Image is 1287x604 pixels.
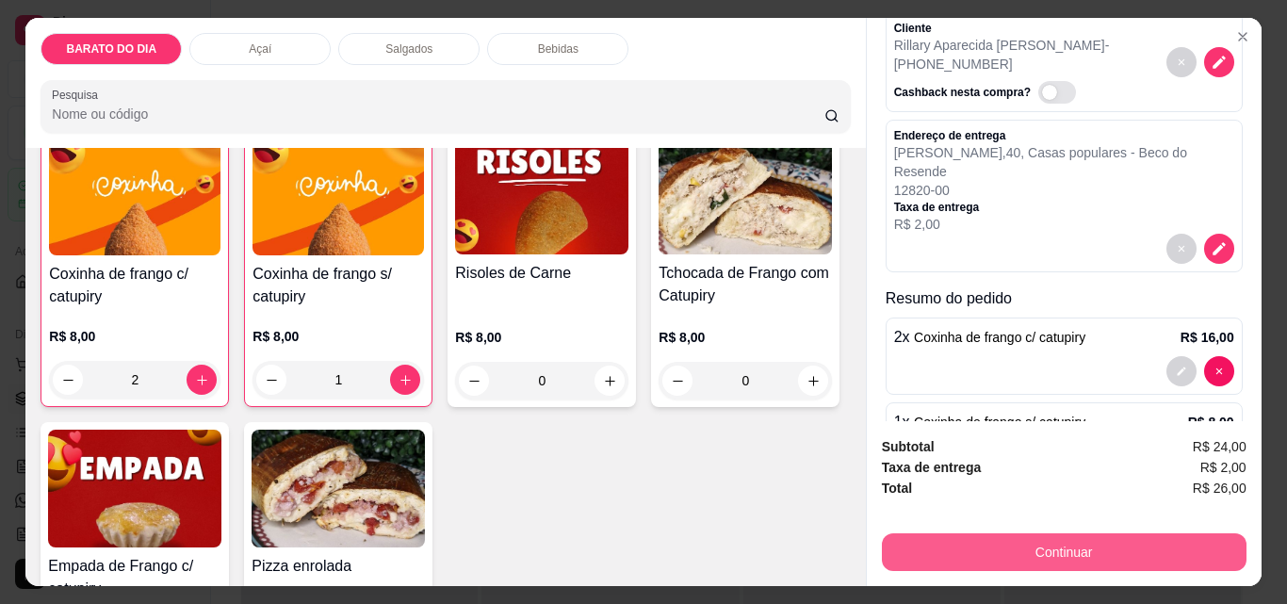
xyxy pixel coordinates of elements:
[253,263,424,308] h4: Coxinha de frango s/ catupiry
[1166,234,1197,264] button: decrease-product-quantity
[882,460,982,475] strong: Taxa de entrega
[662,366,692,396] button: decrease-product-quantity
[1188,413,1234,432] p: R$ 8,00
[659,328,832,347] p: R$ 8,00
[894,200,1234,215] p: Taxa de entrega
[455,137,628,254] img: product-image
[256,365,286,395] button: decrease-product-quantity
[53,365,83,395] button: decrease-product-quantity
[1166,356,1197,386] button: decrease-product-quantity
[894,411,1085,433] p: 1 x
[894,85,1031,100] p: Cashback nesta compra?
[1038,81,1083,104] label: Automatic updates
[894,128,1234,143] p: Endereço de entrega
[1228,22,1258,52] button: Close
[455,262,628,285] h4: Risoles de Carne
[252,430,425,547] img: product-image
[52,105,824,123] input: Pesquisa
[882,481,912,496] strong: Total
[1204,47,1234,77] button: decrease-product-quantity
[1200,457,1246,478] span: R$ 2,00
[1193,478,1246,498] span: R$ 26,00
[49,138,220,255] img: product-image
[253,327,424,346] p: R$ 8,00
[894,21,1166,36] p: Cliente
[882,533,1246,571] button: Continuar
[659,137,832,254] img: product-image
[49,327,220,346] p: R$ 8,00
[914,415,1085,430] span: Coxinha de frango s/ catupiry
[1204,234,1234,264] button: decrease-product-quantity
[659,262,832,307] h4: Tchocada de Frango com Catupiry
[49,263,220,308] h4: Coxinha de frango c/ catupiry
[390,365,420,395] button: increase-product-quantity
[894,181,1234,200] p: 12820-00
[595,366,625,396] button: increase-product-quantity
[187,365,217,395] button: increase-product-quantity
[538,41,578,57] p: Bebidas
[894,36,1166,73] p: Rillary Aparecida [PERSON_NAME] - [PHONE_NUMBER]
[894,215,1234,234] p: R$ 2,00
[249,41,271,57] p: Açaí
[52,87,105,103] label: Pesquisa
[1166,47,1197,77] button: decrease-product-quantity
[459,366,489,396] button: decrease-product-quantity
[48,555,221,600] h4: Empada de Frango c/ catupiry
[253,138,424,255] img: product-image
[914,330,1085,345] span: Coxinha de frango c/ catupiry
[894,143,1234,181] p: [PERSON_NAME] , 40 , Casas populares - Beco do Resende
[894,326,1085,349] p: 2 x
[1181,328,1234,347] p: R$ 16,00
[886,287,1243,310] p: Resumo do pedido
[48,430,221,547] img: product-image
[455,328,628,347] p: R$ 8,00
[798,366,828,396] button: increase-product-quantity
[1204,356,1234,386] button: decrease-product-quantity
[385,41,432,57] p: Salgados
[252,555,425,578] h4: Pizza enrolada
[1193,436,1246,457] span: R$ 24,00
[67,41,157,57] p: BARATO DO DIA
[882,439,935,454] strong: Subtotal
